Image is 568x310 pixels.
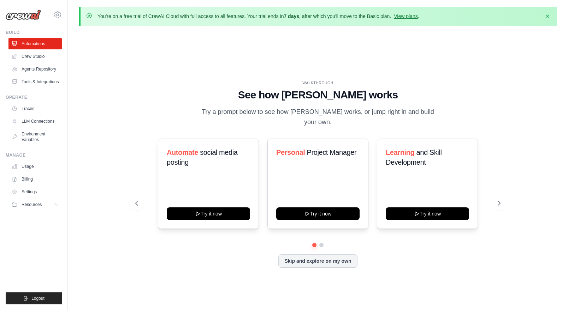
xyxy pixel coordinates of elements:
[167,148,198,156] span: Automate
[8,161,62,172] a: Usage
[8,186,62,197] a: Settings
[31,296,45,301] span: Logout
[8,103,62,114] a: Traces
[6,95,62,100] div: Operate
[199,107,437,128] p: Try a prompt below to see how [PERSON_NAME] works, or jump right in and build your own.
[6,30,62,35] div: Build
[135,89,501,101] h1: See how [PERSON_NAME] works
[167,148,238,166] span: social media posting
[284,13,299,19] strong: 7 days
[8,38,62,49] a: Automations
[307,148,357,156] span: Project Manager
[533,276,568,310] iframe: Chat Widget
[6,10,41,20] img: Logo
[6,292,62,304] button: Logout
[8,51,62,62] a: Crew Studio
[8,76,62,87] a: Tools & Integrations
[276,148,305,156] span: Personal
[8,128,62,145] a: Environment Variables
[386,148,442,166] span: and Skill Development
[22,202,42,207] span: Resources
[167,207,250,220] button: Try it now
[135,80,501,86] div: WALKTHROUGH
[276,207,360,220] button: Try it now
[97,13,419,20] p: You're on a free trial of CrewAI Cloud with full access to all features. Your trial ends in , aft...
[8,199,62,210] button: Resources
[6,152,62,158] div: Manage
[8,174,62,185] a: Billing
[386,207,469,220] button: Try it now
[8,63,62,75] a: Agents Repository
[8,116,62,127] a: LLM Connections
[394,13,418,19] a: View plans
[278,254,357,268] button: Skip and explore on my own
[386,148,414,156] span: Learning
